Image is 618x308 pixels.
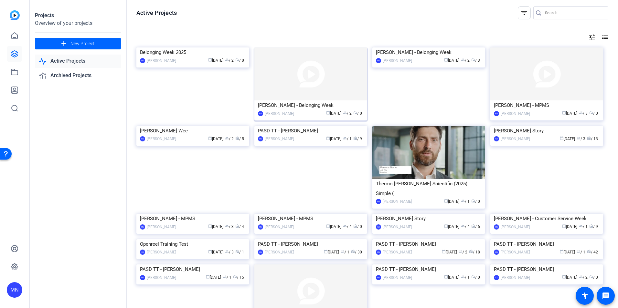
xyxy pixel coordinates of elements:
div: [PERSON_NAME] Wee [140,126,246,136]
span: / 2 [343,111,352,116]
mat-icon: filter_list [520,9,528,17]
mat-icon: tune [588,33,596,41]
div: [PERSON_NAME] - Belonging Week [376,47,482,57]
span: [DATE] [444,224,459,229]
div: PASD TT - [PERSON_NAME] [140,264,246,274]
div: [PERSON_NAME] [265,110,294,117]
span: calendar_today [208,250,212,253]
span: group [459,250,463,253]
span: / 4 [343,224,352,229]
span: [DATE] [208,137,223,141]
span: group [577,250,581,253]
span: [DATE] [324,250,339,254]
span: calendar_today [208,136,212,140]
div: [PERSON_NAME] [501,274,530,281]
span: radio [235,58,239,62]
span: group [225,224,229,228]
div: Openreel Training Test [140,239,246,249]
div: MN [376,199,381,204]
span: group [461,275,465,279]
h1: Active Projects [136,9,177,17]
span: group [343,111,347,115]
div: PASD TT - [PERSON_NAME] [258,126,364,136]
span: calendar_today [444,58,448,62]
div: KW [140,136,145,141]
div: PASD TT - [PERSON_NAME] [376,264,482,274]
span: group [579,224,583,228]
span: radio [235,136,239,140]
span: / 0 [589,111,598,116]
span: / 13 [587,137,598,141]
div: MN [494,224,499,230]
div: MN [140,224,145,230]
span: [DATE] [444,275,459,280]
div: MN [140,58,145,63]
span: calendar_today [560,136,564,140]
div: MN [376,275,381,280]
div: PASD TT - [PERSON_NAME] [494,239,600,249]
div: KW [258,111,263,116]
span: group [225,250,229,253]
span: [DATE] [208,250,223,254]
span: group [461,58,465,62]
span: [DATE] [560,250,575,254]
span: [DATE] [326,137,341,141]
mat-icon: list [601,33,608,41]
span: radio [471,199,475,203]
div: [PERSON_NAME] [147,274,176,281]
span: calendar_today [562,111,566,115]
span: radio [353,136,357,140]
span: / 2 [459,250,467,254]
div: [PERSON_NAME] [501,110,530,117]
div: [PERSON_NAME] [265,136,294,142]
span: / 0 [353,224,362,229]
span: calendar_today [208,58,212,62]
span: radio [589,224,593,228]
span: / 9 [353,137,362,141]
div: [PERSON_NAME] [147,224,176,230]
span: / 1 [341,250,349,254]
div: MN [494,250,499,255]
span: / 15 [233,275,244,280]
span: / 3 [225,224,234,229]
mat-icon: message [602,292,610,300]
div: MN [140,275,145,280]
div: [PERSON_NAME] - MPMS [494,100,600,110]
span: / 4 [235,224,244,229]
div: [PERSON_NAME] [147,57,176,64]
span: calendar_today [326,136,330,140]
div: [PERSON_NAME] [383,198,412,205]
input: Search [545,9,603,17]
span: / 2 [225,58,234,63]
span: radio [351,250,355,253]
div: Belonging Week 2025 [140,47,246,57]
span: / 9 [589,224,598,229]
span: group [225,136,229,140]
span: / 1 [577,250,585,254]
span: calendar_today [208,224,212,228]
span: / 4 [461,224,470,229]
div: RS [140,250,145,255]
div: [PERSON_NAME] [147,249,176,255]
span: group [579,111,583,115]
div: [PERSON_NAME] [265,249,294,255]
span: radio [471,58,475,62]
span: [DATE] [208,58,223,63]
div: [PERSON_NAME] Story [494,126,600,136]
span: / 1 [461,275,470,280]
div: [PERSON_NAME] [147,136,176,142]
div: [PERSON_NAME] [383,249,412,255]
a: Active Projects [35,55,121,68]
span: calendar_today [562,224,566,228]
span: radio [471,224,475,228]
div: PASD TT - [PERSON_NAME] [258,239,364,249]
span: / 1 [461,199,470,204]
div: MN [258,224,263,230]
span: / 1 [343,137,352,141]
div: MN [7,282,22,298]
div: [PERSON_NAME] [383,224,412,230]
span: / 0 [235,58,244,63]
div: [PERSON_NAME] [501,136,530,142]
span: radio [589,275,593,279]
span: / 2 [579,275,588,280]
